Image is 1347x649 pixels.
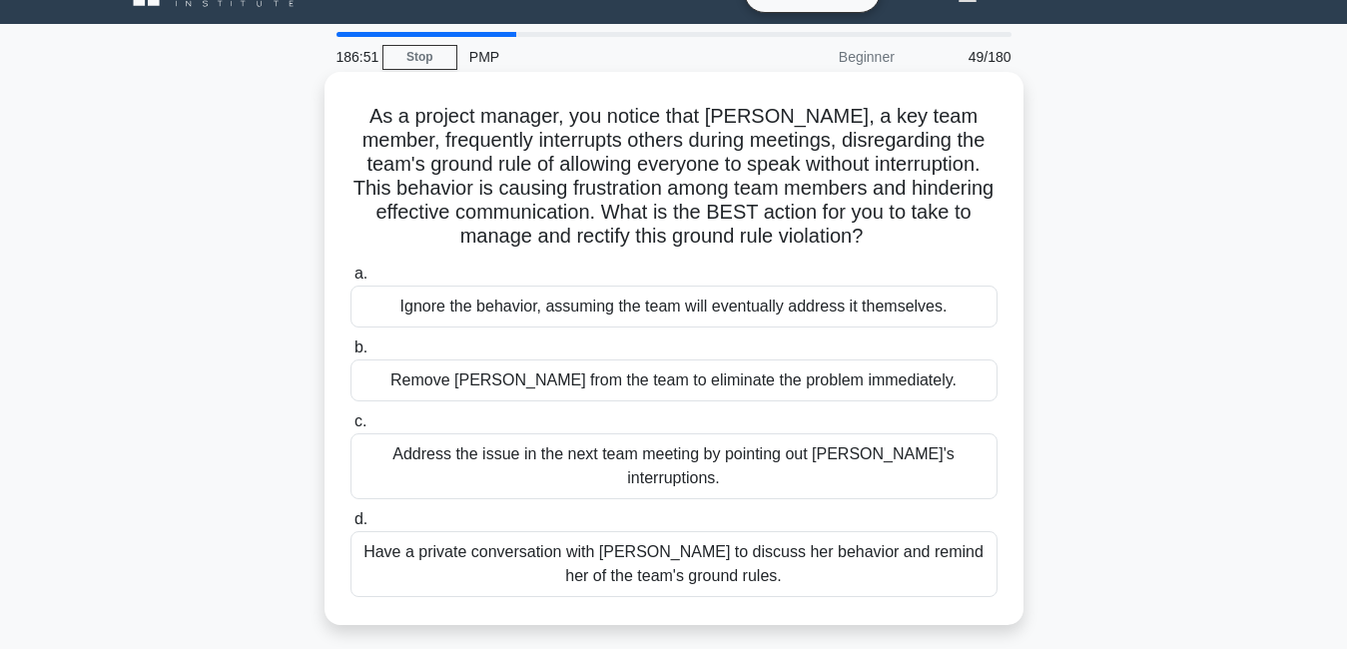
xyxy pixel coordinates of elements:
[348,104,1000,250] h5: As a project manager, you notice that [PERSON_NAME], a key team member, frequently interrupts oth...
[457,37,732,77] div: PMP
[732,37,907,77] div: Beginner
[350,433,998,499] div: Address the issue in the next team meeting by pointing out [PERSON_NAME]'s interruptions.
[354,510,367,527] span: d.
[350,359,998,401] div: Remove [PERSON_NAME] from the team to eliminate the problem immediately.
[354,338,367,355] span: b.
[382,45,457,70] a: Stop
[907,37,1023,77] div: 49/180
[350,286,998,327] div: Ignore the behavior, assuming the team will eventually address it themselves.
[354,265,367,282] span: a.
[325,37,382,77] div: 186:51
[350,531,998,597] div: Have a private conversation with [PERSON_NAME] to discuss her behavior and remind her of the team...
[354,412,366,429] span: c.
